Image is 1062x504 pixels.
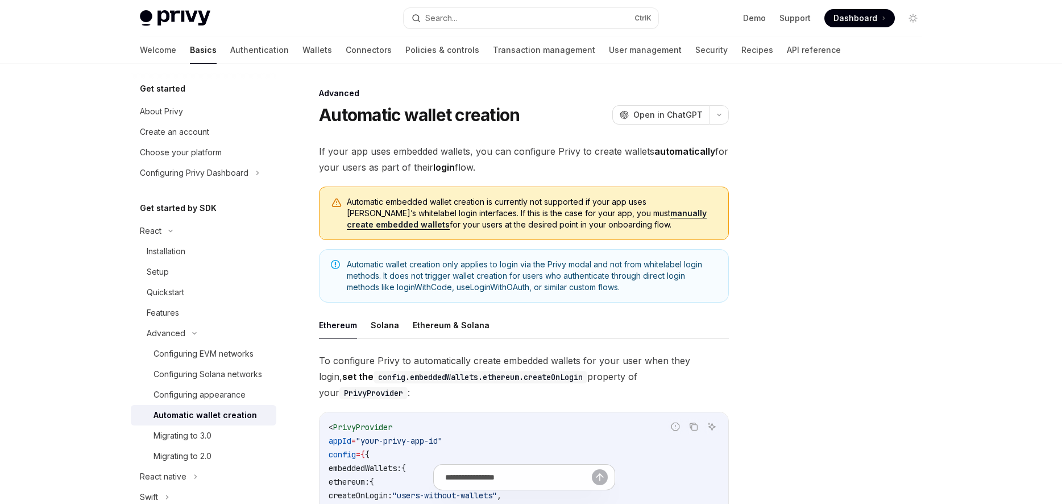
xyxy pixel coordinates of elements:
a: Connectors [346,36,392,64]
a: Installation [131,241,276,262]
button: Search...CtrlK [404,8,658,28]
span: Dashboard [833,13,877,24]
h5: Get started by SDK [140,201,217,215]
span: = [356,449,360,460]
a: Features [131,303,276,323]
a: Policies & controls [405,36,479,64]
span: To configure Privy to automatically create embedded wallets for your user when they login, proper... [319,353,729,400]
a: Migrating to 2.0 [131,446,276,466]
a: Choose your platform [131,142,276,163]
a: Automatic wallet creation [131,405,276,425]
code: config.embeddedWallets.ethereum.createOnLogin [374,371,587,383]
span: = [351,436,356,446]
a: Quickstart [131,282,276,303]
div: Installation [147,245,185,258]
a: Wallets [302,36,332,64]
button: Open in ChatGPT [612,105,710,125]
span: Open in ChatGPT [633,109,703,121]
strong: automatically [654,146,715,157]
code: PrivyProvider [339,387,408,399]
a: User management [609,36,682,64]
span: Automatic wallet creation only applies to login via the Privy modal and not from whitelabel login... [347,259,717,293]
div: Advanced [319,88,729,99]
div: Migrating to 3.0 [154,429,211,443]
div: Choose your platform [140,146,222,159]
span: PrivyProvider [333,422,392,432]
a: About Privy [131,101,276,122]
div: Search... [425,11,457,25]
span: appId [329,436,351,446]
button: Send message [592,469,608,485]
a: Create an account [131,122,276,142]
a: Welcome [140,36,176,64]
div: React native [140,470,186,484]
a: Authentication [230,36,289,64]
a: Migrating to 3.0 [131,425,276,446]
button: Ethereum [319,312,357,338]
div: Advanced [147,327,185,340]
a: Basics [190,36,217,64]
a: Configuring EVM networks [131,344,276,364]
div: Features [147,306,179,320]
img: light logo [140,10,210,26]
span: Automatic embedded wallet creation is currently not supported if your app uses [PERSON_NAME]’s wh... [347,196,717,230]
h1: Automatic wallet creation [319,105,520,125]
div: About Privy [140,105,183,118]
a: Recipes [741,36,773,64]
button: Copy the contents from the code block [686,419,701,434]
button: Ethereum & Solana [413,312,489,338]
button: Report incorrect code [668,419,683,434]
a: Setup [131,262,276,282]
div: Configuring appearance [154,388,246,402]
button: Ask AI [704,419,719,434]
strong: login [433,162,455,173]
button: Toggle dark mode [904,9,922,27]
a: Support [779,13,811,24]
button: Solana [371,312,399,338]
span: { [365,449,370,460]
div: Automatic wallet creation [154,408,257,422]
div: Swift [140,490,158,504]
div: Create an account [140,125,209,139]
a: Configuring appearance [131,385,276,405]
div: Configuring Privy Dashboard [140,166,248,180]
a: API reference [787,36,841,64]
a: Transaction management [493,36,595,64]
div: Configuring EVM networks [154,347,254,361]
a: Demo [743,13,766,24]
span: Ctrl K [634,14,652,23]
div: React [140,224,161,238]
span: If your app uses embedded wallets, you can configure Privy to create wallets for your users as pa... [319,143,729,175]
span: "your-privy-app-id" [356,436,442,446]
span: config [329,449,356,460]
svg: Warning [331,197,342,209]
span: { [360,449,365,460]
span: < [329,422,333,432]
svg: Note [331,260,340,269]
a: Dashboard [824,9,895,27]
a: Security [695,36,728,64]
div: Migrating to 2.0 [154,449,211,463]
a: Configuring Solana networks [131,364,276,385]
div: Configuring Solana networks [154,367,262,381]
h5: Get started [140,82,185,96]
strong: set the [342,371,587,382]
div: Setup [147,265,169,279]
div: Quickstart [147,286,184,299]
